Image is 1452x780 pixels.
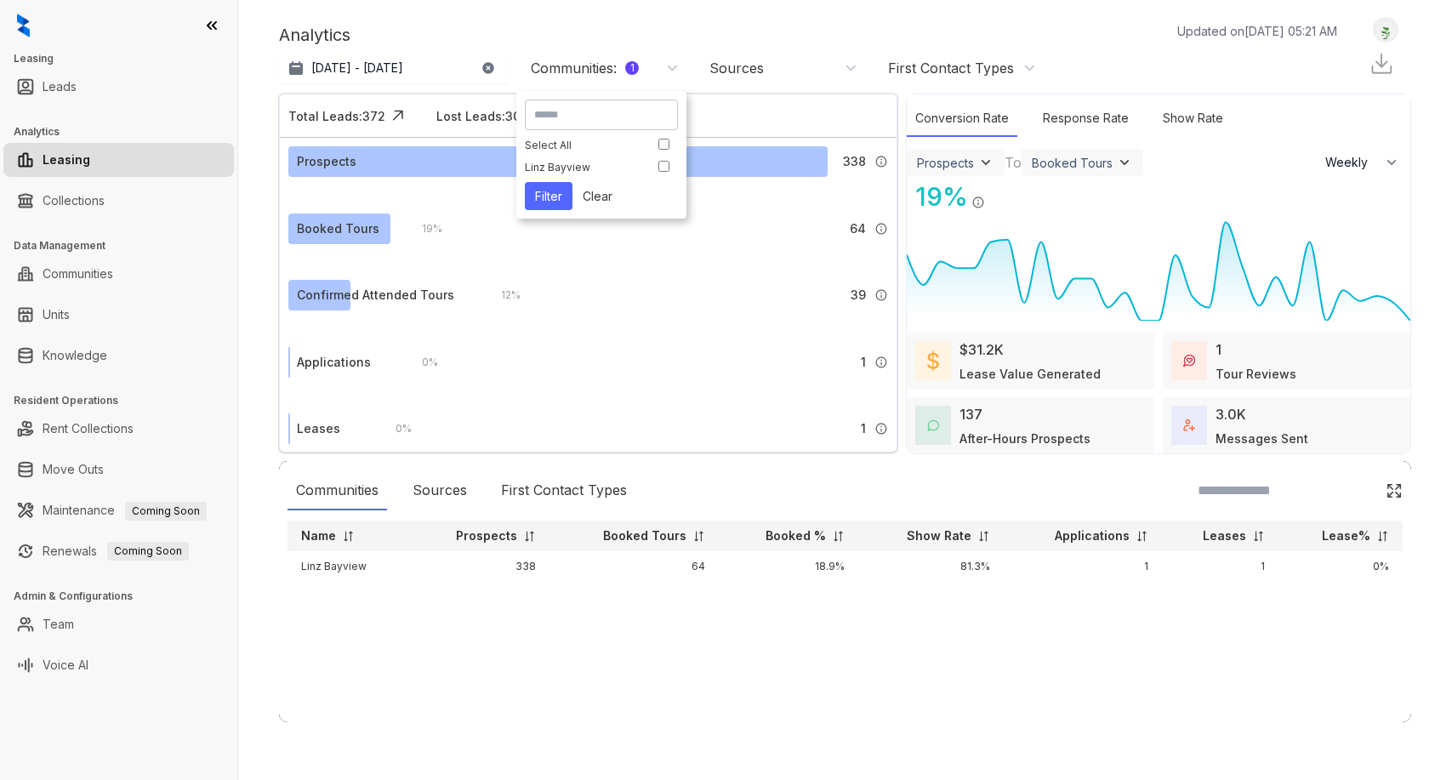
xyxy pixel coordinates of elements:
td: 81.3% [858,551,1003,582]
img: Info [971,196,985,209]
button: Weekly [1315,147,1410,178]
span: 1 [861,419,866,438]
a: Knowledge [43,339,107,373]
a: Leasing [43,143,90,177]
p: Applications [1055,527,1130,544]
img: Click Icon [385,103,411,128]
div: Total Leads: 372 [288,107,385,125]
p: Analytics [279,22,350,48]
img: sorting [342,530,355,543]
td: 0% [1278,551,1403,582]
div: $31.2K [959,339,1004,360]
li: Leasing [3,143,234,177]
td: 1 [1004,551,1162,582]
a: RenewalsComing Soon [43,534,189,568]
img: Info [874,288,888,302]
button: Clear [572,182,623,210]
li: Collections [3,184,234,218]
div: Tour Reviews [1216,365,1296,383]
p: Leases [1203,527,1246,544]
div: Communities [288,471,387,510]
p: Name [301,527,336,544]
p: Booked Tours [603,527,686,544]
h3: Leasing [14,51,237,66]
img: sorting [523,530,536,543]
li: Move Outs [3,453,234,487]
div: 1 [625,61,639,75]
div: 19 % [405,219,442,238]
p: Updated on [DATE] 05:21 AM [1177,22,1337,40]
img: Click Icon [985,180,1011,206]
h3: Resident Operations [14,393,237,408]
a: Units [43,298,70,332]
img: LeaseValue [927,350,939,371]
div: Linz Bayview [525,161,641,174]
td: 64 [549,551,719,582]
div: 1 [1216,339,1221,360]
li: Communities [3,257,234,291]
div: 0 % [405,353,438,372]
div: 3.0K [1216,404,1246,424]
span: 64 [850,219,866,238]
p: [DATE] - [DATE] [311,60,403,77]
p: Booked % [766,527,826,544]
a: Team [43,607,74,641]
img: sorting [692,530,705,543]
div: Confirmed Attended Tours [297,286,454,305]
img: Download [1369,51,1394,77]
td: 18.9% [719,551,858,582]
span: 39 [851,286,866,305]
li: Maintenance [3,493,234,527]
li: Leads [3,70,234,104]
p: Lease% [1322,527,1370,544]
button: [DATE] - [DATE] [279,53,509,83]
img: AfterHoursConversations [927,419,939,432]
div: 19 % [907,178,968,216]
img: sorting [1252,530,1265,543]
img: Info [874,422,888,436]
a: Voice AI [43,648,88,682]
li: Team [3,607,234,641]
div: Communities : [531,59,639,77]
div: 12 % [484,286,521,305]
div: Sources [709,59,764,77]
p: Show Rate [907,527,971,544]
td: 1 [1162,551,1279,582]
img: TotalFum [1183,419,1195,431]
div: After-Hours Prospects [959,430,1090,447]
img: Info [874,222,888,236]
div: Conversion Rate [907,100,1017,137]
img: sorting [977,530,990,543]
div: First Contact Types [888,59,1014,77]
div: Lost Leads: 300 [436,107,528,125]
td: Linz Bayview [288,551,409,582]
img: sorting [1376,530,1389,543]
li: Voice AI [3,648,234,682]
div: To [1005,152,1022,173]
li: Units [3,298,234,332]
a: Move Outs [43,453,104,487]
div: Sources [404,471,475,510]
li: Knowledge [3,339,234,373]
li: Rent Collections [3,412,234,446]
div: Select All [525,139,641,151]
div: 137 [959,404,982,424]
div: Prospects [297,152,356,171]
div: First Contact Types [493,471,635,510]
a: Leads [43,70,77,104]
h3: Analytics [14,124,237,139]
a: Rent Collections [43,412,134,446]
p: Prospects [456,527,517,544]
div: 0 % [379,419,412,438]
div: Applications [297,353,371,372]
img: sorting [832,530,845,543]
div: Response Rate [1034,100,1137,137]
div: Lease Value Generated [959,365,1101,383]
td: 338 [409,551,549,582]
div: Booked Tours [297,219,379,238]
a: Collections [43,184,105,218]
img: logo [17,14,30,37]
button: Filter [525,182,572,210]
h3: Data Management [14,238,237,253]
img: ViewFilterArrow [1116,154,1133,171]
